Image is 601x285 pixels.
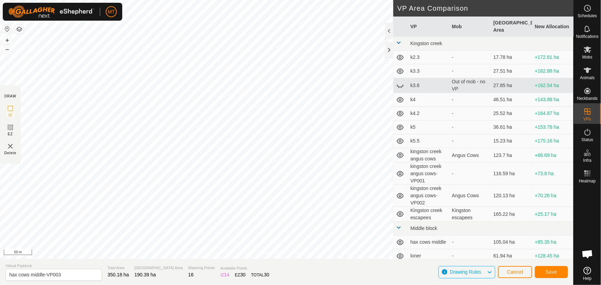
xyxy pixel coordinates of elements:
[4,94,16,99] div: DRAW
[532,163,573,185] td: +73.8 ha
[452,137,488,145] div: -
[235,271,246,278] div: EZ
[251,271,269,278] div: TOTAL
[579,179,596,183] span: Heatmap
[490,17,532,37] th: [GEOGRAPHIC_DATA] Area
[134,265,183,271] span: [GEOGRAPHIC_DATA] Area
[397,4,574,12] h2: VP Area Comparison
[490,249,532,263] td: 61.94 ha
[532,51,573,64] td: +172.61 ha
[452,239,488,246] div: -
[259,250,285,256] a: Privacy Policy
[408,107,449,120] td: k4.2
[490,51,532,64] td: 17.78 ha
[532,93,573,107] td: +143.88 ha
[8,131,13,137] span: EZ
[452,192,488,199] div: Angus Cows
[224,272,229,277] span: 14
[452,124,488,131] div: -
[532,107,573,120] td: +164.87 ha
[240,272,246,277] span: 30
[582,55,592,59] span: Mobs
[452,96,488,103] div: -
[532,120,573,134] td: +153.78 ha
[108,8,115,15] span: MT
[452,252,488,260] div: -
[450,269,481,275] span: Drawing Rules
[408,185,449,207] td: kingston creek angus cows-VP002
[220,271,229,278] div: IZ
[583,158,591,162] span: Infra
[507,269,523,275] span: Cancel
[532,17,573,37] th: New Allocation
[490,185,532,207] td: 120.13 ha
[15,25,23,33] button: Map Layers
[532,207,573,222] td: +25.17 ha
[452,110,488,117] div: -
[532,134,573,148] td: +175.16 ha
[574,264,601,283] a: Help
[452,54,488,61] div: -
[408,17,449,37] th: VP
[581,138,593,142] span: Status
[408,207,449,222] td: Kingston creek escapees
[576,34,599,39] span: Notifications
[490,93,532,107] td: 46.51 ha
[490,148,532,163] td: 123.7 ha
[408,249,449,263] td: loner
[408,78,449,93] td: k3.6
[452,78,488,93] div: Out of mob - no VP
[107,265,129,271] span: Total Area
[9,113,12,118] span: IZ
[408,51,449,64] td: k2.3
[490,107,532,120] td: 25.52 ha
[490,163,532,185] td: 116.59 ha
[188,272,194,277] span: 16
[452,170,488,177] div: -
[408,235,449,249] td: hax cows middle
[577,244,598,264] div: Open chat
[580,76,595,80] span: Animals
[532,64,573,78] td: +162.88 ha
[449,17,490,37] th: Mob
[3,36,11,44] button: +
[408,148,449,163] td: kingston creek angus cows
[546,269,557,275] span: Save
[490,78,532,93] td: 27.85 ha
[6,142,14,150] img: VP
[583,117,591,121] span: VPs
[490,134,532,148] td: 15.23 ha
[8,6,94,18] img: Gallagher Logo
[408,93,449,107] td: k4
[3,25,11,33] button: Reset Map
[134,272,156,277] span: 190.39 ha
[6,263,102,269] span: Virtual Paddock
[578,14,597,18] span: Schedules
[3,45,11,53] button: –
[498,266,532,278] button: Cancel
[532,235,573,249] td: +85.35 ha
[532,78,573,93] td: +162.54 ha
[490,120,532,134] td: 36.61 ha
[188,265,215,271] span: Watering Points
[490,207,532,222] td: 165.22 ha
[408,64,449,78] td: k3.3
[577,96,598,101] span: Neckbands
[408,134,449,148] td: k5.5
[583,276,592,281] span: Help
[490,64,532,78] td: 27.51 ha
[452,207,488,221] div: Kingston escapees
[220,265,269,271] span: Available Points
[411,225,437,231] span: Middle block
[532,249,573,263] td: +128.45 ha
[293,250,314,256] a: Contact Us
[452,152,488,159] div: Angus Cows
[408,120,449,134] td: k5
[408,163,449,185] td: kingston creek angus cows-VP001
[452,67,488,75] div: -
[532,148,573,163] td: +66.69 ha
[4,150,17,156] span: Delete
[264,272,269,277] span: 30
[411,41,443,46] span: Kingston creek
[490,235,532,249] td: 105.04 ha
